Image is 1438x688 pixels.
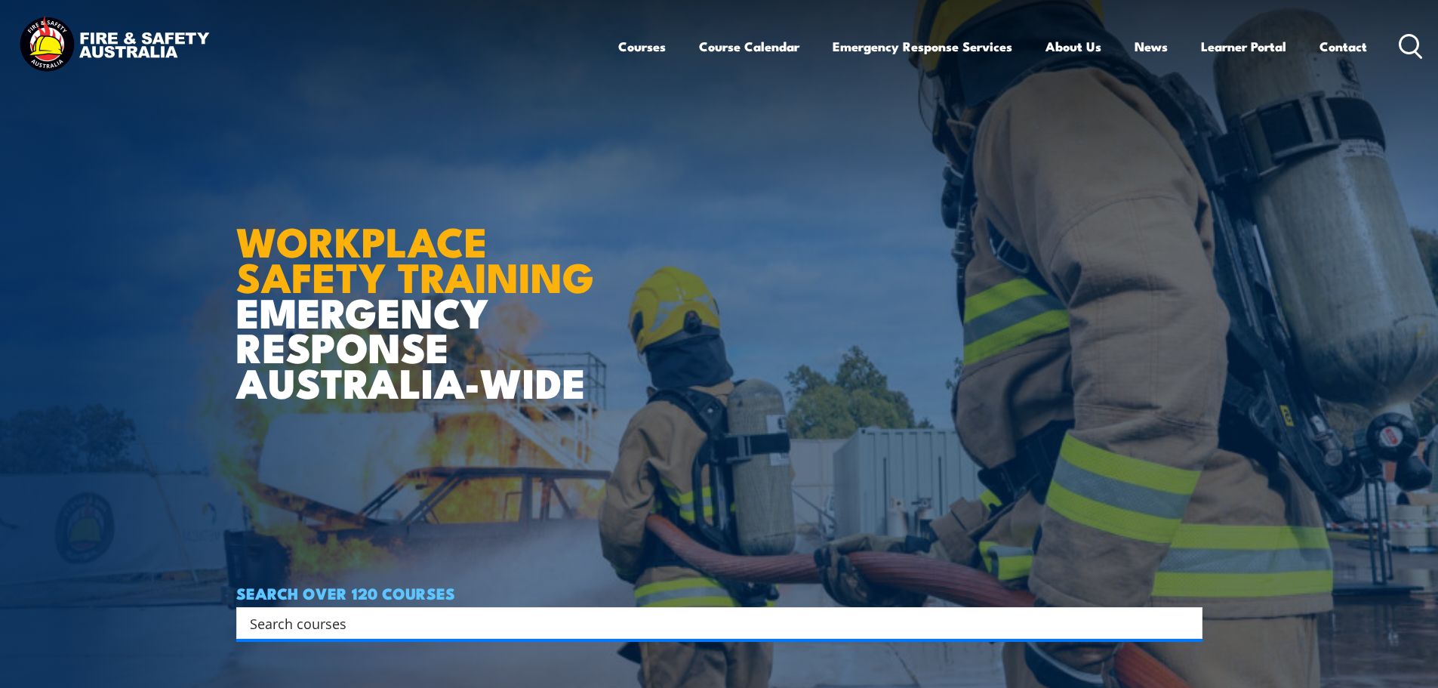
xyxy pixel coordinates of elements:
[699,26,799,66] a: Course Calendar
[833,26,1012,66] a: Emergency Response Services
[1201,26,1286,66] a: Learner Portal
[250,612,1169,634] input: Search input
[1319,26,1367,66] a: Contact
[253,612,1172,634] form: Search form
[1045,26,1101,66] a: About Us
[236,208,594,307] strong: WORKPLACE SAFETY TRAINING
[236,185,605,400] h1: EMERGENCY RESPONSE AUSTRALIA-WIDE
[236,585,1202,601] h4: SEARCH OVER 120 COURSES
[1176,612,1197,634] button: Search magnifier button
[618,26,666,66] a: Courses
[1135,26,1168,66] a: News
